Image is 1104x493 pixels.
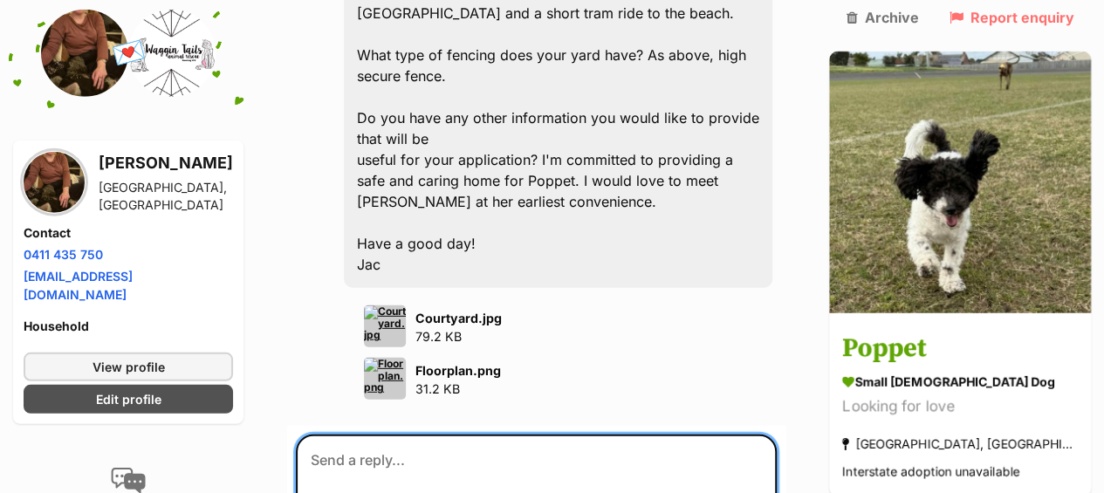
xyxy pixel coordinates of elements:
[415,381,460,396] span: 31.2 KB
[829,51,1091,312] img: Poppet
[41,9,128,96] img: Jacquelyn Cullen profile pic
[842,464,1019,479] span: Interstate adoption unavailable
[109,34,148,72] span: 💌
[415,329,462,344] span: 79.2 KB
[24,246,103,261] a: 0411 435 750
[364,358,406,400] img: Floorplan.png
[24,151,85,212] img: Jacquelyn Cullen profile pic
[364,305,406,347] img: Courtyard.jpg
[99,178,233,213] div: [GEOGRAPHIC_DATA], [GEOGRAPHIC_DATA]
[949,9,1073,24] a: Report enquiry
[842,373,1078,391] div: small [DEMOGRAPHIC_DATA] Dog
[415,311,502,325] strong: Courtyard.jpg
[24,268,133,301] a: [EMAIL_ADDRESS][DOMAIN_NAME]
[96,389,161,407] span: Edit profile
[99,150,233,175] h3: [PERSON_NAME]
[842,329,1078,368] h3: Poppet
[842,432,1078,455] div: [GEOGRAPHIC_DATA], [GEOGRAPHIC_DATA]
[847,9,919,24] a: Archive
[415,363,501,378] strong: Floorplan.png
[128,9,216,96] img: Waggin Tails Rescue profile pic
[24,223,233,241] h4: Contact
[24,352,233,380] a: View profile
[842,395,1078,419] div: Looking for love
[24,317,233,334] h4: Household
[93,357,165,375] span: View profile
[111,467,146,493] img: conversation-icon-4a6f8262b818ee0b60e3300018af0b2d0b884aa5de6e9bcb8d3d4eeb1a70a7c4.svg
[24,384,233,413] a: Edit profile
